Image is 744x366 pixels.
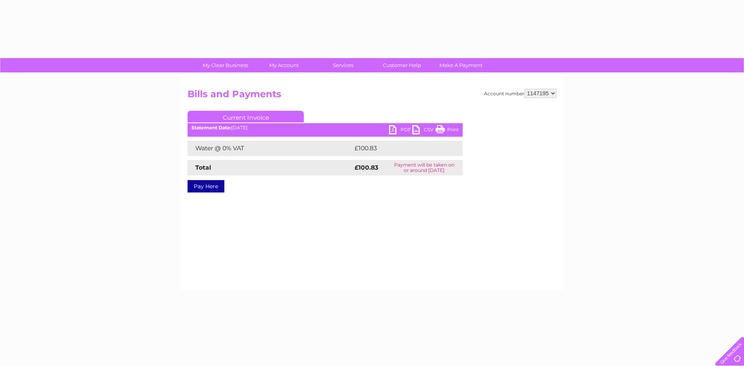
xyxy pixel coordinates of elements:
[188,141,353,156] td: Water @ 0% VAT
[353,141,449,156] td: £100.83
[386,160,463,175] td: Payment will be taken on or around [DATE]
[252,58,316,72] a: My Account
[429,58,493,72] a: Make A Payment
[188,125,463,131] div: [DATE]
[193,58,257,72] a: My Clear Business
[355,164,378,171] strong: £100.83
[484,89,556,98] div: Account number
[389,125,412,136] a: PDF
[370,58,434,72] a: Customer Help
[191,125,231,131] b: Statement Date:
[188,89,556,103] h2: Bills and Payments
[412,125,436,136] a: CSV
[188,111,304,122] a: Current Invoice
[195,164,211,171] strong: Total
[188,180,224,192] a: Pay Here
[311,58,375,72] a: Services
[436,125,459,136] a: Print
